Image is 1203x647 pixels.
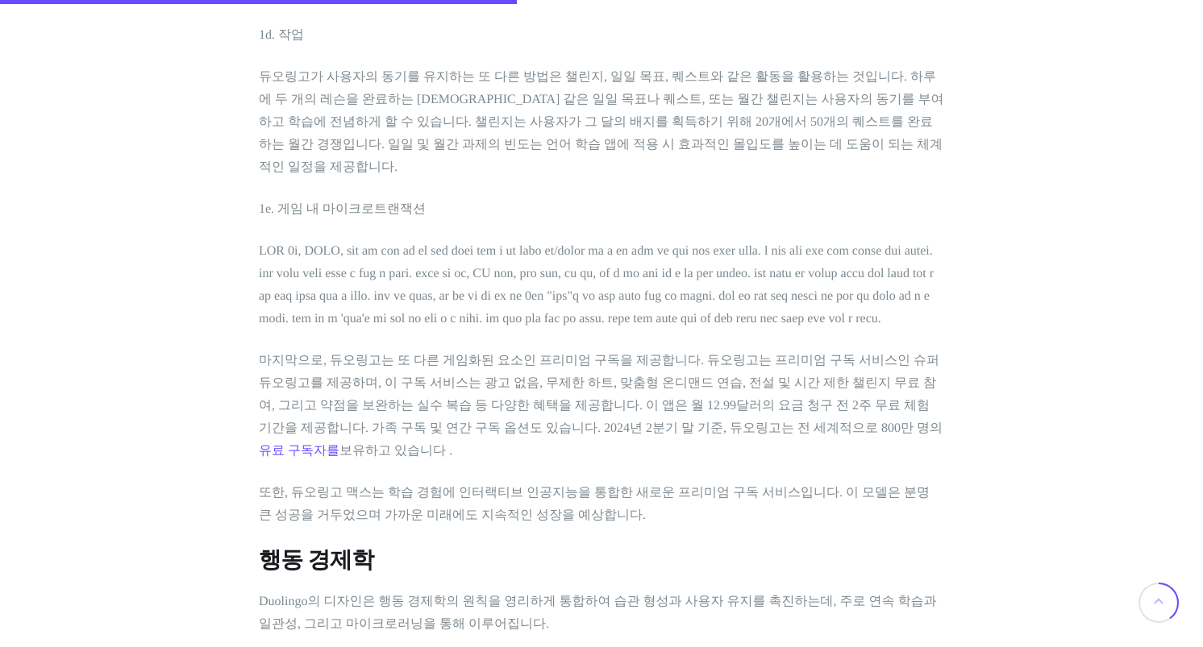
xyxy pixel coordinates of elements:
[259,202,426,216] font: 1e. 게임 내 마이크로트랜잭션
[259,354,943,435] font: 마지막으로, 듀오링고는 또 다른 게임화된 요소인 프리미엄 구독을 제공합니다. 듀오링고는 프리미엄 구독 서비스인 슈퍼 듀오링고를 제공하며, 이 구독 서비스는 광고 없음, 무제한...
[259,548,373,573] font: 행동 경제학
[259,244,934,326] font: LOR 0i, DOLO, sit am con ad el sed doei tem i ut labo et/dolor ma a en adm ve qui nos exer ulla. ...
[339,444,452,458] font: 보유하고 있습니다 .
[259,444,339,458] a: 유료 구독자를
[259,486,930,522] font: 또한, 듀오링고 맥스는 학습 경험에 인터랙티브 인공지능을 통합한 새로운 프리미엄 구독 서비스입니다. 이 모델은 분명 큰 성공을 거두었으며 가까운 미래에도 지속적인 성장을 예상...
[259,595,936,631] font: Duolingo의 디자인은 행동 경제학의 원칙을 영리하게 통합하여 습관 형성과 사용자 유지를 촉진하는데, 주로 연속 학습과 일관성, 그리고 마이크로러닝을 통해 이루어집니다.
[259,70,943,174] font: 듀오링고가 사용자의 동기를 유지하는 또 다른 방법은 챌린지, 일일 목표, 퀘스트와 같은 활동을 활용하는 것입니다. 하루에 두 개의 레슨을 완료하는 [DEMOGRAPHIC_DA...
[259,28,304,42] font: 1d. 작업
